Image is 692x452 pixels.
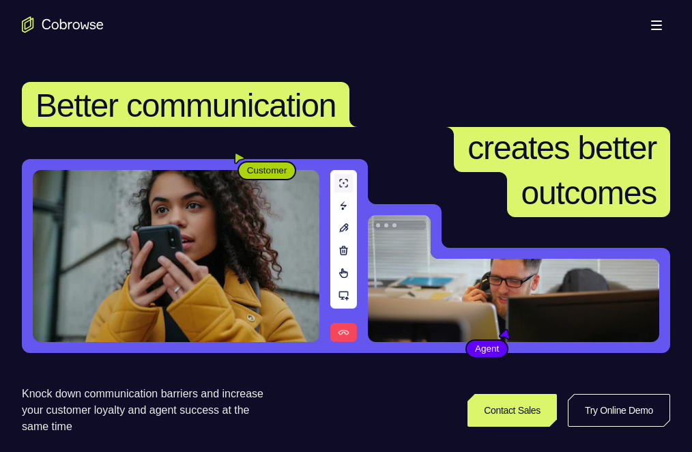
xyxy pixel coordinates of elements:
[368,215,659,342] img: A customer support agent talking on the phone
[568,394,670,427] a: Try Online Demo
[22,16,104,33] a: Go to the home page
[467,394,557,427] a: Contact Sales
[467,130,657,166] span: creates better
[22,386,275,435] p: Knock down communication barriers and increase your customer loyalty and agent success at the sam...
[330,170,357,342] img: A series of tools used in co-browsing sessions
[33,170,319,342] img: A customer holding their phone
[521,175,657,211] span: outcomes
[35,87,336,124] span: Better communication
